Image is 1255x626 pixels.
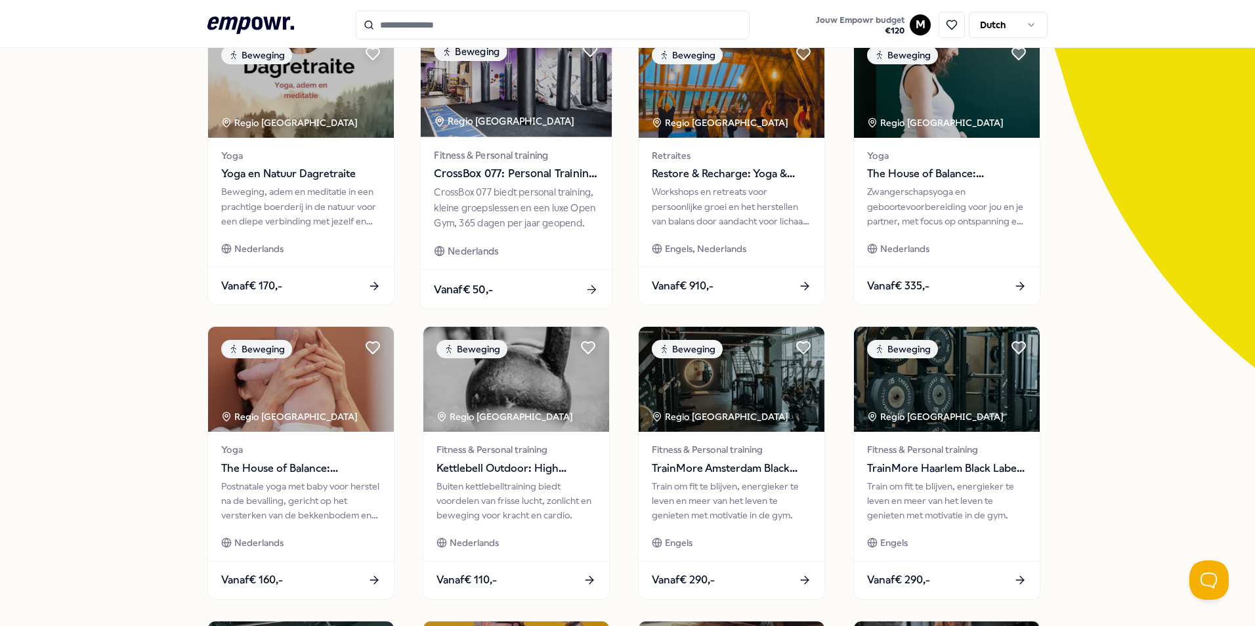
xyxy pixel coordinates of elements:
[639,327,824,432] img: package image
[434,165,598,182] span: CrossBox 077: Personal Training & Open Gym
[434,281,493,298] span: Vanaf € 50,-
[652,46,723,64] div: Beweging
[867,340,938,358] div: Beweging
[880,241,929,256] span: Nederlands
[221,115,360,130] div: Regio [GEOGRAPHIC_DATA]
[436,340,507,358] div: Beweging
[853,326,1040,599] a: package imageBewegingRegio [GEOGRAPHIC_DATA] Fitness & Personal trainingTrainMore Haarlem Black L...
[434,42,507,61] div: Beweging
[867,479,1027,523] div: Train om fit te blijven, energieker te leven en meer van het leven te genieten met motivatie in d...
[867,165,1027,182] span: The House of Balance: Zwangerschapsyoga & Geboortevoorbereiding
[234,241,284,256] span: Nederlands
[436,460,596,477] span: Kettlebell Outdoor: High Intensity Training
[1189,560,1229,600] iframe: Help Scout Beacon - Open
[867,442,1027,457] span: Fitness & Personal training
[207,32,394,305] a: package imageBewegingRegio [GEOGRAPHIC_DATA] YogaYoga en Natuur DagretraiteBeweging, adem en medi...
[867,278,929,295] span: Vanaf € 335,-
[423,326,610,599] a: package imageBewegingRegio [GEOGRAPHIC_DATA] Fitness & Personal trainingKettlebell Outdoor: High ...
[910,14,931,35] button: M
[854,33,1040,138] img: package image
[652,572,715,589] span: Vanaf € 290,-
[221,184,381,228] div: Beweging, adem en meditatie in een prachtige boerderij in de natuur voor een diepe verbinding met...
[221,46,292,64] div: Beweging
[221,278,282,295] span: Vanaf € 170,-
[853,32,1040,305] a: package imageBewegingRegio [GEOGRAPHIC_DATA] YogaThe House of Balance: Zwangerschapsyoga & Geboor...
[421,29,612,137] img: package image
[221,340,292,358] div: Beweging
[652,442,811,457] span: Fitness & Personal training
[813,12,907,39] button: Jouw Empowr budget€120
[221,460,381,477] span: The House of Balance: Postnatale yoga
[665,535,692,550] span: Engels
[854,327,1040,432] img: package image
[221,409,360,424] div: Regio [GEOGRAPHIC_DATA]
[423,327,609,432] img: package image
[867,46,938,64] div: Beweging
[652,184,811,228] div: Workshops en retreats voor persoonlijke groei en het herstellen van balans door aandacht voor lic...
[652,460,811,477] span: TrainMore Amsterdam Black Label: Open Gym
[652,479,811,523] div: Train om fit te blijven, energieker te leven en meer van het leven te genieten met motivatie in d...
[867,460,1027,477] span: TrainMore Haarlem Black Label: Open Gym
[639,33,824,138] img: package image
[356,10,750,39] input: Search for products, categories or subcategories
[221,165,381,182] span: Yoga en Natuur Dagretraite
[816,26,904,36] span: € 120
[208,33,394,138] img: package image
[221,479,381,523] div: Postnatale yoga met baby voor herstel na de bevalling, gericht op het versterken van de bekkenbod...
[811,11,910,39] a: Jouw Empowr budget€120
[436,409,575,424] div: Regio [GEOGRAPHIC_DATA]
[816,15,904,26] span: Jouw Empowr budget
[652,115,790,130] div: Regio [GEOGRAPHIC_DATA]
[867,148,1027,163] span: Yoga
[448,243,498,259] span: Nederlands
[867,184,1027,228] div: Zwangerschapsyoga en geboortevoorbereiding voor jou en je partner, met focus op ontspanning en vo...
[221,572,283,589] span: Vanaf € 160,-
[420,28,613,310] a: package imageBewegingRegio [GEOGRAPHIC_DATA] Fitness & Personal trainingCrossBox 077: Personal Tr...
[880,535,908,550] span: Engels
[638,32,825,305] a: package imageBewegingRegio [GEOGRAPHIC_DATA] RetraitesRestore & Recharge: Yoga & MeditatieWorksho...
[436,479,596,523] div: Buiten kettlebelltraining biedt voordelen van frisse lucht, zonlicht en beweging voor kracht en c...
[208,327,394,432] img: package image
[652,409,790,424] div: Regio [GEOGRAPHIC_DATA]
[207,326,394,599] a: package imageBewegingRegio [GEOGRAPHIC_DATA] YogaThe House of Balance: Postnatale yogaPostnatale ...
[221,148,381,163] span: Yoga
[652,165,811,182] span: Restore & Recharge: Yoga & Meditatie
[436,572,497,589] span: Vanaf € 110,-
[638,326,825,599] a: package imageBewegingRegio [GEOGRAPHIC_DATA] Fitness & Personal trainingTrainMore Amsterdam Black...
[434,185,598,230] div: CrossBox 077 biedt personal training, kleine groepslessen en een luxe Open Gym, 365 dagen per jaa...
[234,535,284,550] span: Nederlands
[652,340,723,358] div: Beweging
[450,535,499,550] span: Nederlands
[867,572,930,589] span: Vanaf € 290,-
[665,241,746,256] span: Engels, Nederlands
[867,115,1006,130] div: Regio [GEOGRAPHIC_DATA]
[436,442,596,457] span: Fitness & Personal training
[434,148,598,163] span: Fitness & Personal training
[221,442,381,457] span: Yoga
[652,148,811,163] span: Retraites
[867,409,1006,424] div: Regio [GEOGRAPHIC_DATA]
[434,114,576,129] div: Regio [GEOGRAPHIC_DATA]
[652,278,713,295] span: Vanaf € 910,-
